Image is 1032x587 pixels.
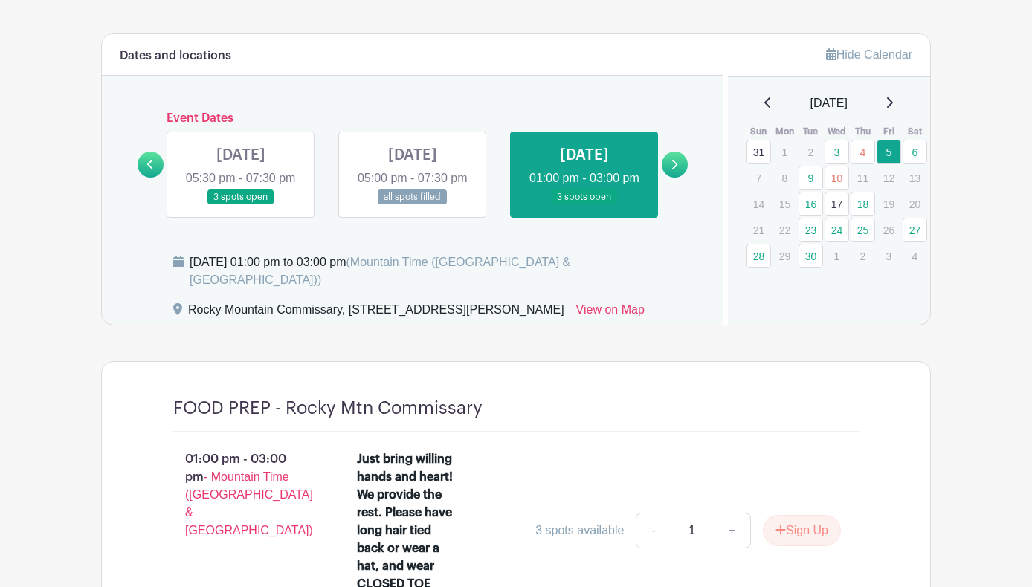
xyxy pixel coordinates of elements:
span: [DATE] [810,94,848,112]
th: Sun [746,124,772,139]
a: 9 [799,166,823,190]
th: Wed [824,124,850,139]
th: Thu [850,124,876,139]
p: 19 [877,192,901,215]
th: Fri [876,124,902,139]
th: Mon [772,124,798,139]
p: 2 [799,140,823,163]
div: [DATE] 01:00 pm to 03:00 pm [190,253,706,289]
a: Hide Calendar [826,48,912,61]
p: 20 [903,192,927,215]
div: Rocky Mountain Commissary, [STREET_ADDRESS][PERSON_NAME] [188,301,564,325]
a: 27 [903,218,927,242]
p: 29 [773,244,797,267]
button: Sign Up [763,515,841,546]
a: - [636,513,670,548]
a: 25 [851,218,875,242]
p: 14 [746,192,771,215]
a: 6 [903,140,927,164]
a: 16 [799,192,823,216]
a: View on Map [576,301,645,325]
a: 28 [746,244,771,268]
a: 3 [825,140,849,164]
h4: FOOD PREP - Rocky Mtn Commissary [173,398,483,419]
p: 26 [877,218,901,241]
p: 13 [903,166,927,189]
p: 1 [773,140,797,163]
a: 31 [746,140,771,164]
div: 3 spots available [535,522,624,539]
a: 18 [851,192,875,216]
p: 22 [773,218,797,241]
a: 5 [877,140,901,164]
p: 15 [773,192,797,215]
a: 23 [799,218,823,242]
p: 01:00 pm - 03:00 pm [149,444,333,545]
p: 4 [903,244,927,267]
p: 3 [877,244,901,267]
p: 2 [851,244,875,267]
a: 24 [825,218,849,242]
th: Tue [798,124,824,139]
a: 10 [825,166,849,190]
a: 17 [825,192,849,216]
p: 12 [877,166,901,189]
h6: Event Dates [164,111,662,126]
p: 1 [825,244,849,267]
a: + [714,513,751,548]
p: 8 [773,166,797,189]
h6: Dates and locations [120,49,231,63]
p: 21 [746,218,771,241]
span: - Mountain Time ([GEOGRAPHIC_DATA] & [GEOGRAPHIC_DATA]) [185,470,313,536]
p: 7 [746,166,771,189]
p: 11 [851,166,875,189]
span: (Mountain Time ([GEOGRAPHIC_DATA] & [GEOGRAPHIC_DATA])) [190,256,570,286]
th: Sat [902,124,928,139]
a: 4 [851,140,875,164]
a: 30 [799,244,823,268]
